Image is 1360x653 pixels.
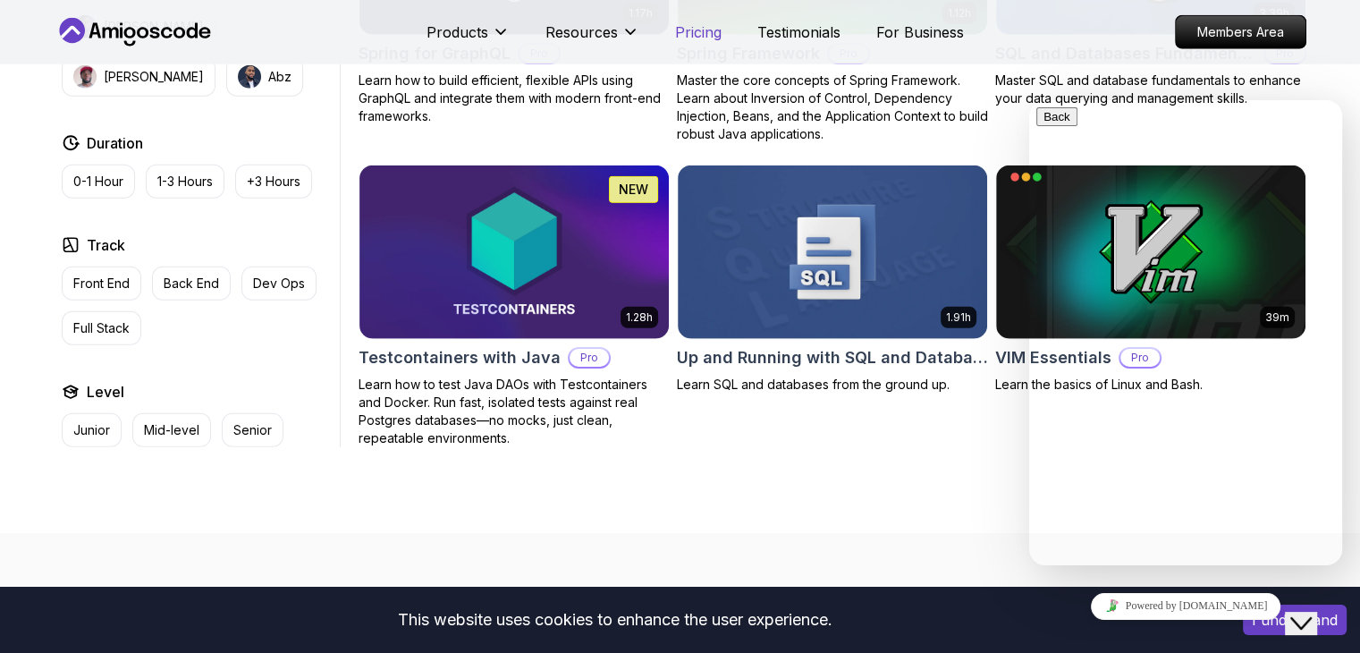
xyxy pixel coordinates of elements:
[62,165,135,199] button: 0-1 Hour
[241,267,317,301] button: Dev Ops
[359,72,670,125] p: Learn how to build efficient, flexible APIs using GraphQL and integrate them with modern front-en...
[677,345,988,370] h2: Up and Running with SQL and Databases
[995,72,1306,107] p: Master SQL and database fundamentals to enhance your data querying and management skills.
[359,345,561,370] h2: Testcontainers with Java
[427,21,488,43] p: Products
[545,21,618,43] p: Resources
[164,275,219,293] p: Back End
[222,413,283,447] button: Senior
[359,376,670,447] p: Learn how to test Java DAOs with Testcontainers and Docker. Run fast, isolated tests against real...
[233,421,272,439] p: Senior
[62,311,141,345] button: Full Stack
[253,275,305,293] p: Dev Ops
[87,132,143,154] h2: Duration
[677,376,988,394] p: Learn SQL and databases from the ground up.
[359,165,670,447] a: Testcontainers with Java card1.28hNEWTestcontainers with JavaProLearn how to test Java DAOs with ...
[1029,100,1342,565] iframe: chat widget
[677,165,988,394] a: Up and Running with SQL and Databases card1.91hUp and Running with SQL and DatabasesLearn SQL and...
[570,349,609,367] p: Pro
[1029,586,1342,626] iframe: chat widget
[157,173,213,191] p: 1-3 Hours
[678,165,987,339] img: Up and Running with SQL and Databases card
[62,57,215,97] button: instructor img[PERSON_NAME]
[995,376,1306,394] p: Learn the basics of Linux and Bash.
[427,21,510,57] button: Products
[62,267,141,301] button: Front End
[268,68,291,86] p: Abz
[146,165,224,199] button: 1-3 Hours
[995,165,1306,394] a: VIM Essentials card39mVIM EssentialsProLearn the basics of Linux and Bash.
[619,181,648,199] p: NEW
[996,165,1305,339] img: VIM Essentials card
[995,345,1111,370] h2: VIM Essentials
[144,421,199,439] p: Mid-level
[876,21,964,43] a: For Business
[677,72,988,143] p: Master the core concepts of Spring Framework. Learn about Inversion of Control, Dependency Inject...
[235,165,312,199] button: +3 Hours
[152,267,231,301] button: Back End
[132,413,211,447] button: Mid-level
[73,319,130,337] p: Full Stack
[13,600,1216,640] div: This website uses cookies to enhance the user experience.
[946,310,971,325] p: 1.91h
[757,21,840,43] a: Testimonials
[626,310,653,325] p: 1.28h
[87,234,125,256] h2: Track
[675,21,722,43] a: Pricing
[73,421,110,439] p: Junior
[73,275,130,293] p: Front End
[1175,15,1306,49] a: Members Area
[1285,581,1342,635] iframe: chat widget
[247,173,300,191] p: +3 Hours
[104,68,204,86] p: [PERSON_NAME]
[359,165,669,339] img: Testcontainers with Java card
[545,21,639,57] button: Resources
[73,65,97,89] img: instructor img
[62,413,122,447] button: Junior
[238,65,261,89] img: instructor img
[1176,16,1305,48] p: Members Area
[226,57,303,97] button: instructor imgAbz
[73,173,123,191] p: 0-1 Hour
[87,381,124,403] h2: Level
